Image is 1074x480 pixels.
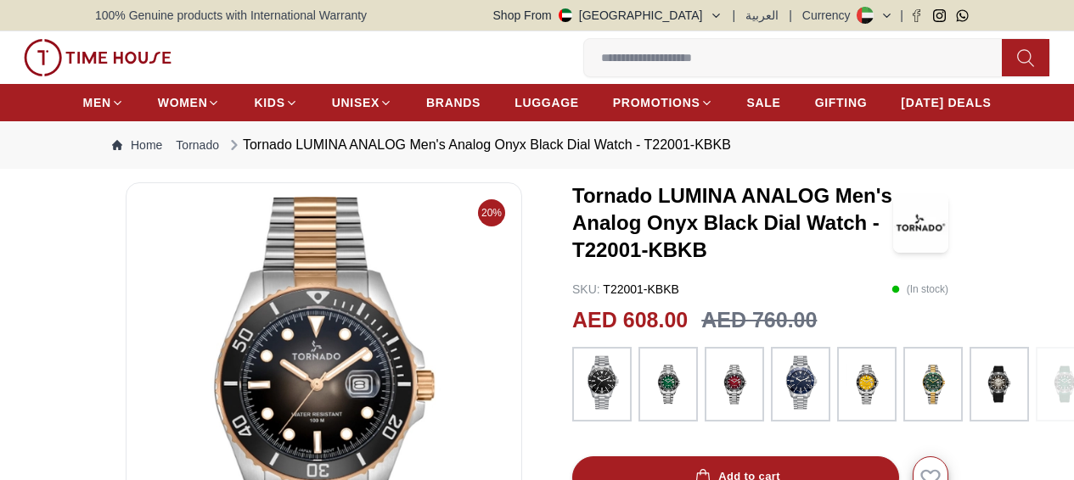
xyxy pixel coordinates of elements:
[933,9,946,22] a: Instagram
[83,87,124,118] a: MEN
[158,94,208,111] span: WOMEN
[713,355,756,413] img: ...
[745,7,779,24] button: العربية
[815,87,868,118] a: GIFTING
[95,7,367,24] span: 100% Genuine products with International Warranty
[254,87,297,118] a: KIDS
[647,355,689,413] img: ...
[581,355,623,410] img: ...
[24,39,172,76] img: ...
[789,7,792,24] span: |
[613,94,700,111] span: PROMOTIONS
[978,355,1021,413] img: ...
[912,355,954,413] img: ...
[747,94,781,111] span: SALE
[493,7,723,24] button: Shop From[GEOGRAPHIC_DATA]
[515,87,579,118] a: LUGGAGE
[426,94,481,111] span: BRANDS
[815,94,868,111] span: GIFTING
[747,87,781,118] a: SALE
[891,281,948,298] p: ( In stock )
[572,281,679,298] p: T22001-KBKB
[572,182,893,264] h3: Tornado LUMINA ANALOG Men's Analog Onyx Black Dial Watch - T22001-KBKB
[779,355,822,410] img: ...
[176,137,219,153] a: Tornado
[478,199,505,226] span: 20%
[956,9,969,22] a: Whatsapp
[802,7,858,24] div: Currency
[95,121,979,169] nav: Breadcrumb
[112,137,162,153] a: Home
[893,193,948,253] img: Tornado LUMINA ANALOG Men's Analog Onyx Black Dial Watch - T22001-KBKB
[83,94,111,111] span: MEN
[515,94,579,111] span: LUGGAGE
[910,9,923,22] a: Facebook
[901,94,991,111] span: [DATE] DEALS
[226,135,731,155] div: Tornado LUMINA ANALOG Men's Analog Onyx Black Dial Watch - T22001-KBKB
[701,304,817,337] h3: AED 760.00
[901,87,991,118] a: [DATE] DEALS
[254,94,284,111] span: KIDS
[572,304,688,337] h2: AED 608.00
[158,87,221,118] a: WOMEN
[332,94,380,111] span: UNISEX
[332,87,392,118] a: UNISEX
[846,355,888,413] img: ...
[733,7,736,24] span: |
[559,8,572,22] img: United Arab Emirates
[900,7,903,24] span: |
[426,87,481,118] a: BRANDS
[572,282,600,296] span: SKU :
[613,87,713,118] a: PROMOTIONS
